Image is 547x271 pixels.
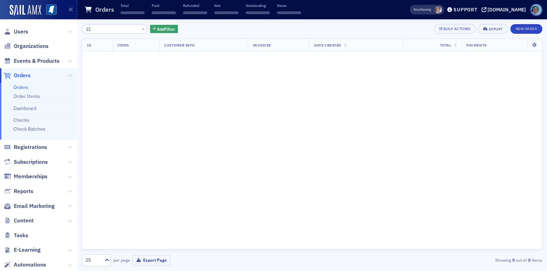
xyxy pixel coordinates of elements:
[132,255,171,265] button: Export Page
[487,7,526,13] div: [DOMAIN_NAME]
[164,43,195,48] span: Customer Info
[466,43,486,48] span: Payments
[530,4,542,16] span: Profile
[489,27,503,31] div: Export
[414,7,420,12] div: Also
[414,7,431,12] span: Viewing
[440,43,451,48] span: Total
[434,24,475,34] button: Bulk Actions
[85,257,100,264] div: 25
[183,3,207,8] p: Refunded
[443,27,470,31] div: Bulk Actions
[82,24,148,34] input: Search…
[140,26,147,32] button: ×
[157,26,175,32] span: Add Filter
[120,11,144,14] span: ‌
[14,217,34,224] span: Content
[4,232,28,239] a: Tasks
[4,188,33,195] a: Reports
[394,257,542,263] div: Showing out of items
[13,84,28,90] a: Orders
[4,143,47,151] a: Registrations
[510,25,542,31] a: New Order
[4,72,31,79] a: Orders
[14,57,60,65] span: Events & Products
[277,3,301,8] p: Items
[14,42,49,50] span: Organizations
[14,232,28,239] span: Tasks
[14,28,28,36] span: Users
[120,3,144,8] p: Total
[527,257,532,263] strong: 0
[14,261,46,269] span: Automations
[4,42,49,50] a: Organizations
[14,246,41,254] span: E-Learning
[14,188,33,195] span: Reports
[10,5,41,16] img: SailAMX
[4,261,46,269] a: Automations
[13,93,40,99] a: Order Items
[113,257,130,263] label: per page
[4,158,48,166] a: Subscriptions
[314,43,341,48] span: Date Created
[246,11,270,14] span: ‌
[214,3,238,8] p: Net
[4,217,34,224] a: Content
[253,43,271,48] span: Invoicee
[41,4,57,16] a: View Homepage
[14,158,48,166] span: Subscriptions
[13,105,36,111] a: Dashboard
[152,3,176,8] p: Paid
[435,6,442,13] span: Lydia Carlisle
[150,25,178,33] button: AddFilter
[87,43,91,48] span: ID
[4,173,47,180] a: Memberships
[14,143,47,151] span: Registrations
[152,11,176,14] span: ‌
[13,126,45,132] a: Check Batches
[4,246,41,254] a: E-Learning
[214,11,238,14] span: ‌
[481,7,528,12] button: [DOMAIN_NAME]
[14,72,31,79] span: Orders
[510,24,542,34] button: New Order
[4,28,28,36] a: Users
[511,257,516,263] strong: 0
[4,202,55,210] a: Email Marketing
[4,57,60,65] a: Events & Products
[14,202,55,210] span: Email Marketing
[13,117,29,123] a: Checks
[246,3,270,8] p: Outstanding
[14,173,47,180] span: Memberships
[95,6,114,14] h1: Orders
[277,11,301,14] span: ‌
[183,11,207,14] span: ‌
[117,43,129,48] span: Items
[453,7,477,13] div: Support
[478,24,508,34] button: Export
[46,4,57,15] img: SailAMX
